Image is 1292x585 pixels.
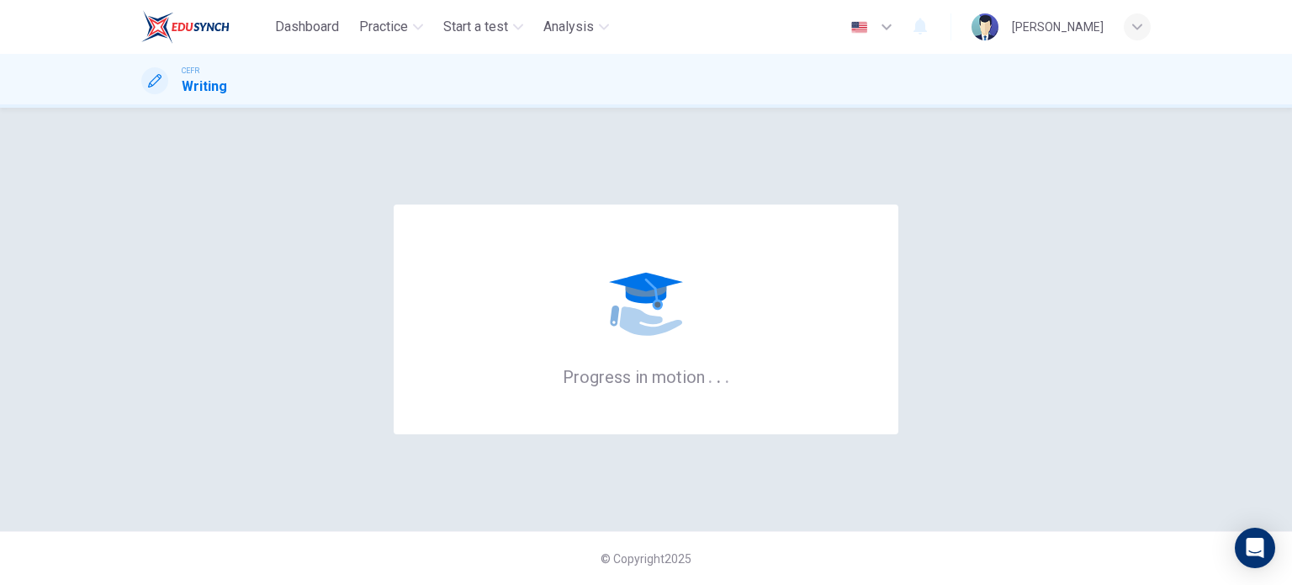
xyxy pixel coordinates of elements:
[268,12,346,42] button: Dashboard
[707,361,713,389] h6: .
[972,13,998,40] img: Profile picture
[537,12,616,42] button: Analysis
[601,552,691,566] span: © Copyright 2025
[182,65,199,77] span: CEFR
[359,17,408,37] span: Practice
[443,17,508,37] span: Start a test
[437,12,530,42] button: Start a test
[563,365,730,387] h6: Progress in motion
[141,10,268,44] a: EduSynch logo
[141,10,230,44] img: EduSynch logo
[716,361,722,389] h6: .
[1012,17,1104,37] div: [PERSON_NAME]
[352,12,430,42] button: Practice
[849,21,870,34] img: en
[1235,528,1275,568] div: Open Intercom Messenger
[724,361,730,389] h6: .
[275,17,339,37] span: Dashboard
[182,77,227,97] h1: Writing
[543,17,594,37] span: Analysis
